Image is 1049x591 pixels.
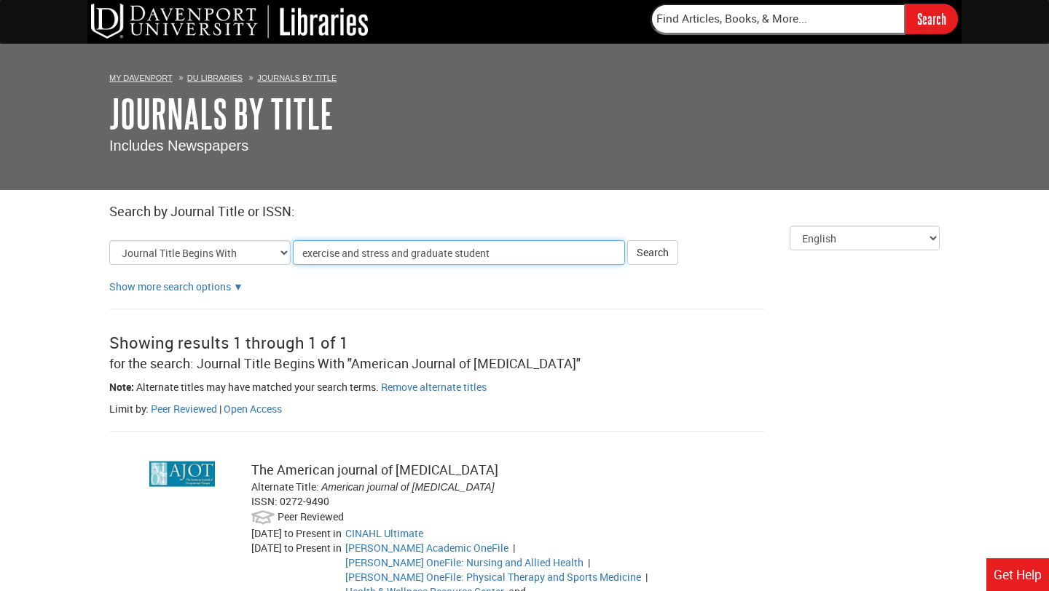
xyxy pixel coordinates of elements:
a: Go to Gale Academic OneFile [345,541,508,555]
span: Peer Reviewed [278,509,344,523]
span: Alternate Title: [251,480,319,493]
span: | [511,541,517,555]
a: Go to Gale OneFile: Nursing and Allied Health [345,555,584,569]
span: American journal of [MEDICAL_DATA] [321,481,495,493]
input: Find Articles, Books, & More... [651,4,905,34]
img: DU Libraries [91,4,368,39]
a: Filter by peer reviewed [151,402,217,416]
span: | [643,570,650,584]
a: Show more search options [109,279,231,293]
div: ISSN: 0272-9490 [251,494,727,509]
input: Search [905,4,958,33]
img: Peer Reviewed: [251,509,275,526]
div: The American journal of [MEDICAL_DATA] [251,461,727,480]
span: to Present [284,526,331,540]
div: [DATE] [251,526,345,541]
a: Journals By Title [109,91,334,136]
span: Alternate titles may have matched your search terms. [136,380,379,394]
a: Go to CINAHL Ultimate [345,526,423,540]
a: Go to Gale OneFile: Physical Therapy and Sports Medicine [345,570,641,584]
a: Remove alternate titles [381,380,487,394]
span: | [586,555,592,569]
a: My Davenport [109,74,173,82]
a: Get Help [986,558,1049,591]
span: Note: [109,380,134,394]
span: Limit by: [109,402,149,416]
span: in [333,541,342,555]
button: Search [627,240,678,265]
span: for the search: Journal Title Begins With "American Journal of [MEDICAL_DATA]" [109,354,581,372]
span: to Present [284,541,331,555]
h2: Search by Journal Title or ISSN: [109,205,940,219]
span: in [333,526,342,540]
a: Show more search options [233,279,243,293]
a: Journals By Title [257,74,337,82]
p: Includes Newspapers [109,135,940,156]
a: DU Libraries [187,74,243,82]
span: Showing results 1 through 1 of 1 [109,332,348,353]
ol: Breadcrumbs [109,70,940,84]
a: Filter by peer open access [224,402,282,416]
img: cover image for: The American journal of occupational therapy [149,461,215,486]
span: | [219,402,221,416]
